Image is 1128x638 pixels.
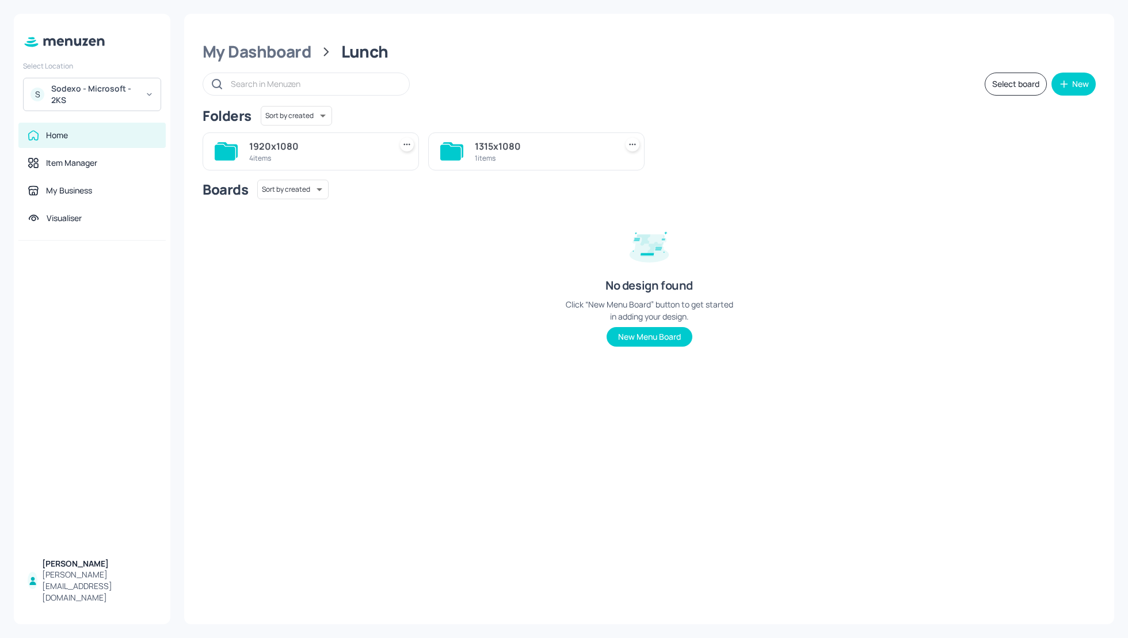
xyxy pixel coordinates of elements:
[42,569,157,603] div: [PERSON_NAME][EMAIL_ADDRESS][DOMAIN_NAME]
[341,41,388,62] div: Lunch
[31,88,44,101] div: S
[1051,73,1096,96] button: New
[46,130,68,141] div: Home
[985,73,1047,96] button: Select board
[47,212,82,224] div: Visualiser
[249,139,386,153] div: 1920x1080
[261,104,332,127] div: Sort by created
[42,558,157,569] div: [PERSON_NAME]
[23,61,161,71] div: Select Location
[203,41,311,62] div: My Dashboard
[203,180,248,199] div: Boards
[1072,80,1089,88] div: New
[475,139,612,153] div: 1315x1080
[620,215,678,273] img: design-empty
[46,185,92,196] div: My Business
[51,83,138,106] div: Sodexo - Microsoft - 2KS
[607,327,692,347] button: New Menu Board
[257,178,329,201] div: Sort by created
[475,153,612,163] div: 1 items
[231,75,398,92] input: Search in Menuzen
[46,157,97,169] div: Item Manager
[605,278,693,294] div: No design found
[249,153,386,163] div: 4 items
[203,107,251,125] div: Folders
[563,298,736,322] div: Click “New Menu Board” button to get started in adding your design.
